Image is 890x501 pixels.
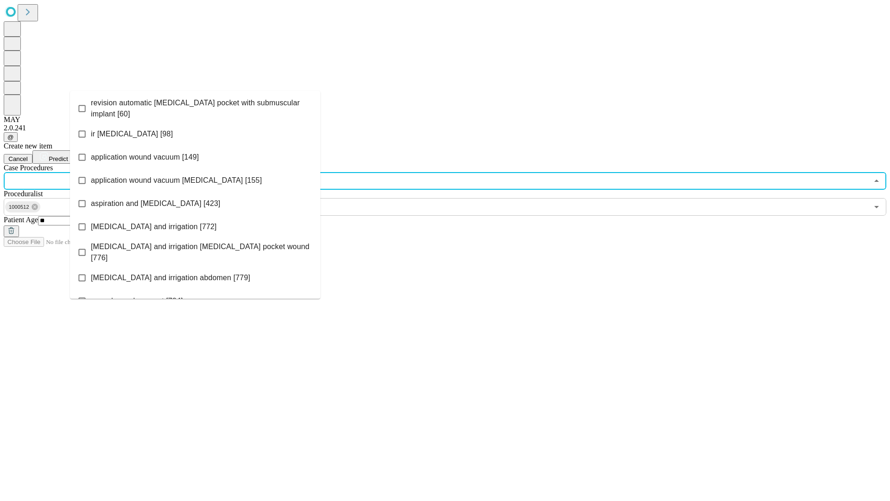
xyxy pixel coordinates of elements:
[7,134,14,141] span: @
[91,272,250,283] span: [MEDICAL_DATA] and irrigation abdomen [779]
[91,175,262,186] span: application wound vacuum [MEDICAL_DATA] [155]
[4,116,886,124] div: MAY
[91,198,220,209] span: aspiration and [MEDICAL_DATA] [423]
[91,128,173,140] span: ir [MEDICAL_DATA] [98]
[4,216,38,224] span: Patient Age
[91,295,183,307] span: wound vac placement [784]
[91,221,216,232] span: [MEDICAL_DATA] and irrigation [772]
[4,124,886,132] div: 2.0.241
[4,164,53,172] span: Scheduled Procedure
[5,201,40,212] div: 1000512
[870,200,883,213] button: Open
[5,202,33,212] span: 1000512
[870,174,883,187] button: Close
[8,155,28,162] span: Cancel
[91,97,313,120] span: revision automatic [MEDICAL_DATA] pocket with submuscular implant [60]
[4,132,18,142] button: @
[91,241,313,263] span: [MEDICAL_DATA] and irrigation [MEDICAL_DATA] pocket wound [776]
[91,152,199,163] span: application wound vacuum [149]
[4,142,52,150] span: Create new item
[4,154,32,164] button: Cancel
[49,155,68,162] span: Predict
[32,150,75,164] button: Predict
[4,190,43,198] span: Proceduralist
